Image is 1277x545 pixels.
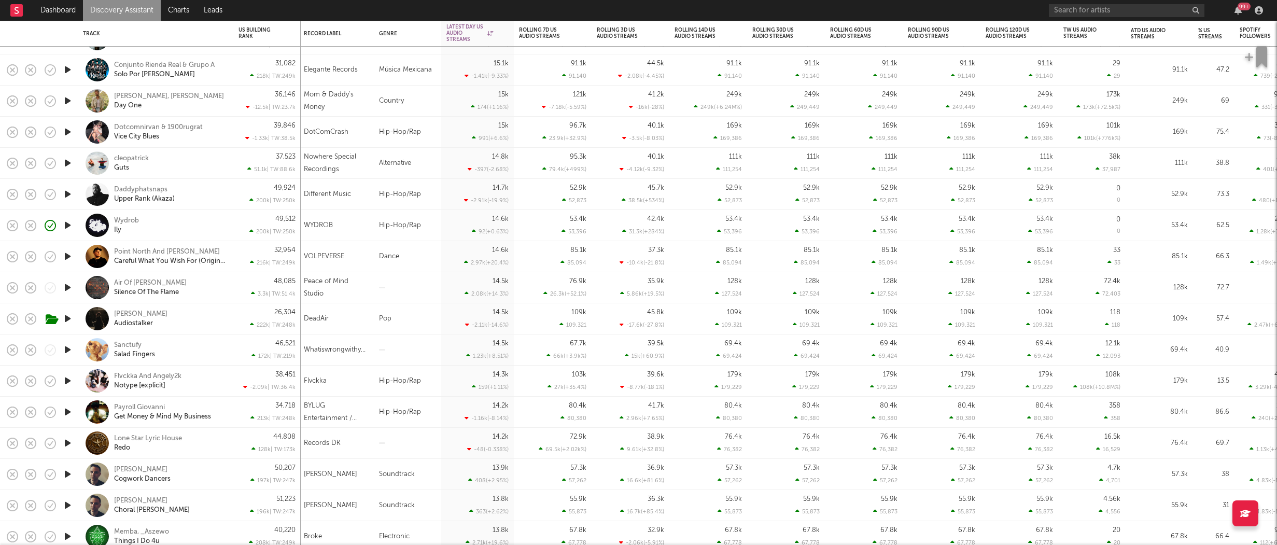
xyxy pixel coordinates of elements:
[114,319,153,328] a: Audiostalker
[1113,60,1120,67] div: 29
[114,226,121,235] a: Ily
[114,465,167,474] div: [PERSON_NAME]
[569,122,586,129] div: 96.7k
[114,434,182,443] a: Lone Star Lyric House
[114,163,129,173] div: Guts
[493,185,509,191] div: 14.7k
[869,135,897,142] div: 169,386
[571,60,586,67] div: 91.1k
[795,197,820,204] div: 52,873
[1106,122,1120,129] div: 101k
[960,91,975,98] div: 249k
[1037,91,1053,98] div: 249k
[114,527,169,537] a: Memba, _Aszewo
[238,135,296,142] div: -1.33k | TW: 38.5k
[1131,313,1188,325] div: 109k
[648,91,664,98] div: 41.2k
[238,104,296,110] div: -12.5k | TW: 23.7k
[873,73,897,79] div: 91,140
[1198,313,1229,325] div: 57.4
[114,185,167,194] a: Daddyphatsnaps
[1131,27,1172,40] div: ATD US Audio Streams
[1038,309,1053,316] div: 109k
[725,185,742,191] div: 52.9k
[908,27,960,39] div: Rolling 90D US Audio Streams
[805,309,820,316] div: 109k
[882,309,897,316] div: 109k
[114,194,175,204] div: Upper Rank (Akaza)
[795,73,820,79] div: 91,140
[1036,185,1053,191] div: 52.9k
[472,135,509,142] div: 991 ( +6.6 % )
[114,278,187,288] div: Air Of [PERSON_NAME]
[569,278,586,285] div: 76.9k
[872,166,897,173] div: 111,254
[304,250,344,263] div: VOLPEVERSE
[1096,166,1120,173] div: 37,987
[114,92,224,101] a: [PERSON_NAME], [PERSON_NAME]
[374,86,441,117] div: Country
[675,27,726,39] div: Rolling 14D US Audio Streams
[881,247,897,254] div: 85.1k
[805,122,820,129] div: 169k
[727,309,742,316] div: 109k
[881,185,897,191] div: 52.9k
[114,216,139,226] div: Wydrob
[114,506,190,515] a: Choral [PERSON_NAME]
[1110,309,1120,316] div: 118
[1116,216,1120,223] div: 0
[114,132,159,142] a: Vice City Blues
[948,290,975,297] div: 127,524
[114,70,195,79] a: Solo Por [PERSON_NAME]
[1131,250,1188,263] div: 85.1k
[882,91,897,98] div: 249k
[727,122,742,129] div: 169k
[872,259,897,266] div: 85,094
[114,496,167,506] div: [PERSON_NAME]
[114,123,203,132] a: Dotcomnirvan & 1900rugrat
[238,197,296,204] div: 200k | TW: 250k
[795,228,820,235] div: 53,396
[1027,166,1053,173] div: 111,254
[114,154,149,163] div: cleopatrick
[542,135,586,142] div: 23.9k ( +32.9 % )
[275,91,296,98] div: 36,146
[1037,60,1053,67] div: 91.1k
[648,278,664,285] div: 35.9k
[471,104,509,110] div: 174 ( +1.16 % )
[1131,64,1188,76] div: 91.1k
[1198,27,1222,40] div: % US Streams
[804,247,820,254] div: 85.1k
[629,104,664,110] div: -16k ( -28 % )
[83,31,223,37] div: Track
[716,166,742,173] div: 111,254
[114,310,167,319] div: [PERSON_NAME]
[1049,4,1204,17] input: Search for artists
[238,290,296,297] div: 3.3k | TW: 51.4k
[464,259,509,266] div: 2.97k ( +20.4 % )
[493,309,509,316] div: 14.5k
[114,350,155,359] a: Salad Fingers
[830,27,882,39] div: Rolling 60D US Audio Streams
[1107,73,1120,79] div: 29
[114,61,215,70] a: Conjunto Rienda Real & Grupo A
[1198,188,1229,201] div: 73.3
[949,166,975,173] div: 111,254
[114,257,226,266] div: Careful What You Wish For (Original Mix)
[620,322,664,328] div: -17.6k ( -27.8 % )
[715,322,742,328] div: 109,321
[622,135,664,142] div: -3.5k ( -8.03 % )
[885,153,897,160] div: 111k
[622,197,664,204] div: 38.5k ( +534 % )
[559,322,586,328] div: 109,321
[1036,216,1053,222] div: 53.4k
[374,241,441,272] div: Dance
[620,259,664,266] div: -10.4k ( -21.8 % )
[804,60,820,67] div: 91.1k
[114,412,211,422] div: Get Money & Mind My Business
[882,122,897,129] div: 169k
[873,228,897,235] div: 53,396
[1117,229,1120,234] div: 0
